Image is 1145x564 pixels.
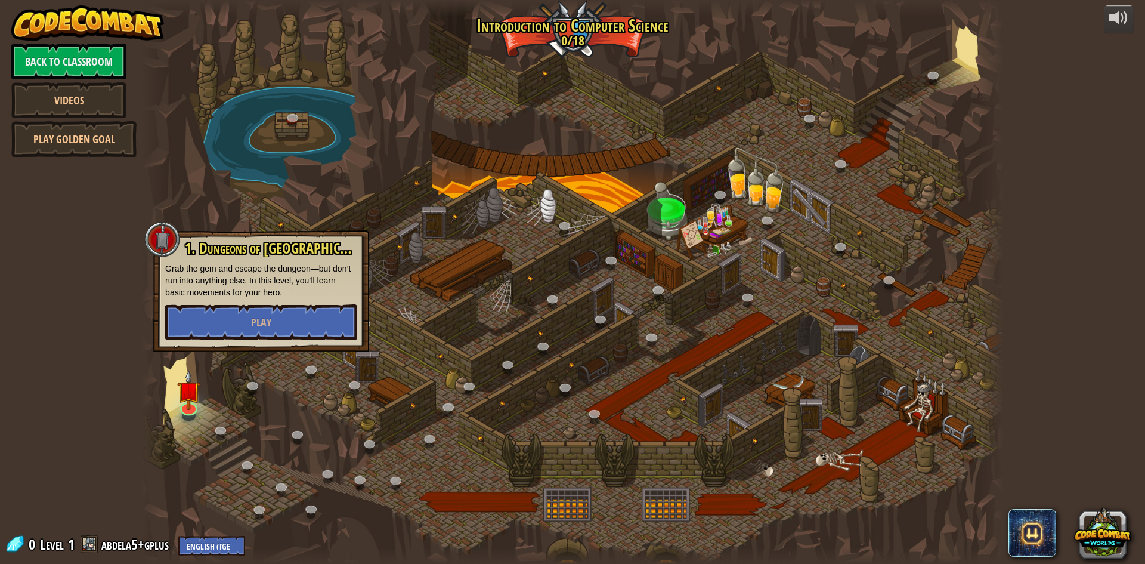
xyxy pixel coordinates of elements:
[251,315,271,330] span: Play
[1104,5,1134,33] button: Adjust volume
[11,44,126,79] a: Back to Classroom
[68,535,75,554] span: 1
[165,263,357,298] p: Grab the gem and escape the dungeon—but don’t run into anything else. In this level, you’ll learn...
[11,82,126,118] a: Videos
[11,121,137,157] a: Play Golden Goal
[29,535,39,554] span: 0
[11,5,164,41] img: CodeCombat - Learn how to code by playing a game
[40,535,64,554] span: Level
[165,304,357,340] button: Play
[177,370,200,410] img: level-banner-unstarted.png
[185,238,379,258] span: 1. Dungeons of [GEOGRAPHIC_DATA]
[101,535,172,554] a: abdela5+gplus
